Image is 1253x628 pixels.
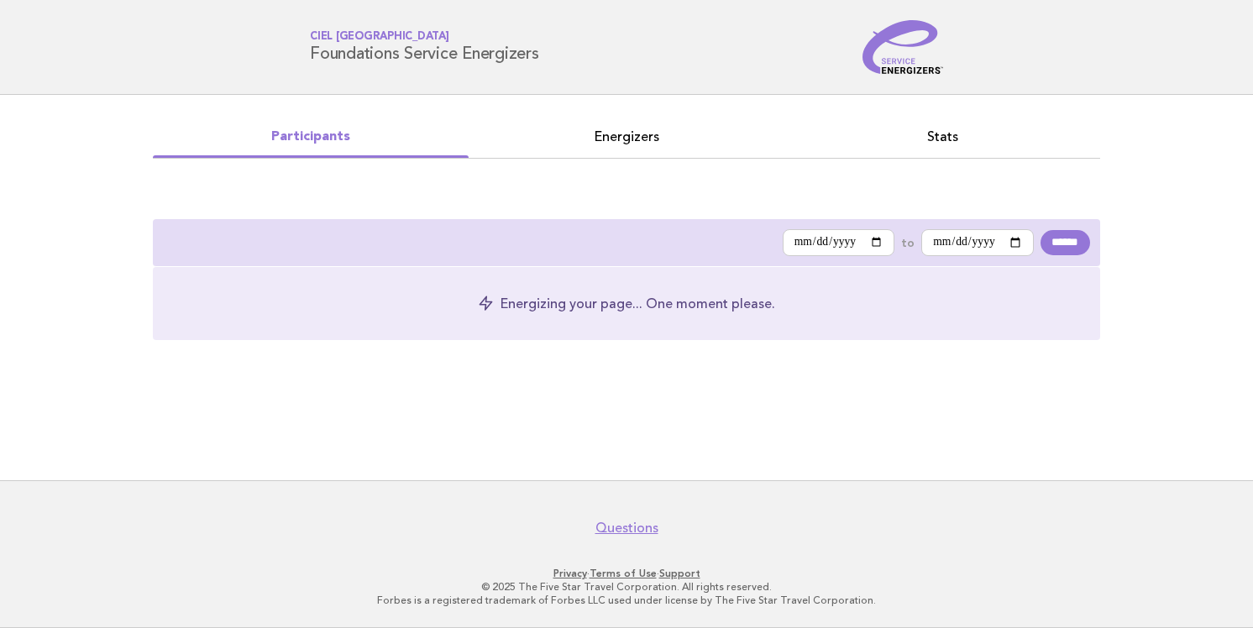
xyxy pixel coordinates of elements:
[113,594,1140,607] p: Forbes is a registered trademark of Forbes LLC used under license by The Five Star Travel Corpora...
[784,125,1100,149] a: Stats
[113,567,1140,580] p: · ·
[310,32,539,43] span: Ciel [GEOGRAPHIC_DATA]
[553,568,587,579] a: Privacy
[153,125,469,149] a: Participants
[862,20,943,74] img: Service Energizers
[659,568,700,579] a: Support
[901,235,915,250] label: to
[113,580,1140,594] p: © 2025 The Five Star Travel Corporation. All rights reserved.
[469,125,784,149] a: Energizers
[310,32,539,63] h1: Foundations Service Energizers
[590,568,657,579] a: Terms of Use
[595,520,658,536] a: Questions
[501,294,775,313] p: Energizing your page... One moment please.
